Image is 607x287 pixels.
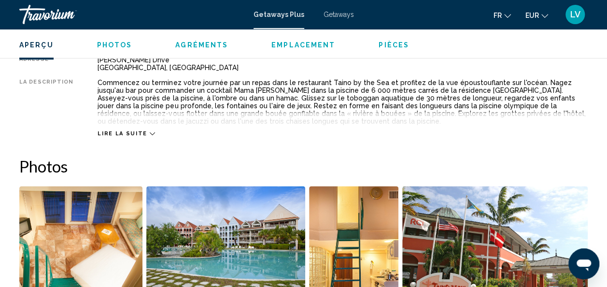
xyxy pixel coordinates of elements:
button: Change language [494,8,511,22]
h2: Photos [19,157,588,176]
button: Agréments [175,41,228,49]
button: Emplacement [271,41,335,49]
div: Adresse [19,56,73,72]
a: Getaways Plus [254,11,304,18]
div: [PERSON_NAME] Drive [GEOGRAPHIC_DATA], [GEOGRAPHIC_DATA] [98,56,588,72]
span: fr [494,12,502,19]
button: Lire la suite [98,130,155,137]
a: Getaways [324,11,354,18]
div: La description [19,79,73,125]
a: Travorium [19,5,244,24]
iframe: Bouton de lancement de la fenêtre de messagerie [568,248,599,279]
button: Photos [97,41,132,49]
button: Aperçu [19,41,54,49]
span: LV [570,10,580,19]
span: Lire la suite [98,130,147,137]
div: Commencez ou terminez votre journée par un repas dans le restaurant Taino by the Sea et profitez ... [98,79,588,125]
button: User Menu [563,4,588,25]
span: EUR [525,12,539,19]
button: Pièces [379,41,409,49]
button: Change currency [525,8,548,22]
